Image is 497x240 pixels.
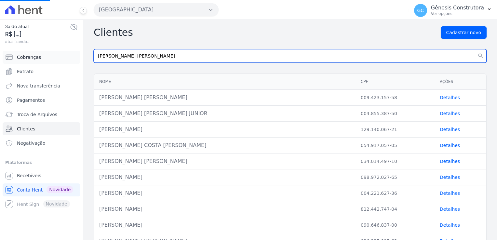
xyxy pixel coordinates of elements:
div: [PERSON_NAME] [99,205,350,213]
a: Detalhes [440,159,460,164]
button: GC Gênesis Construtora Ver opções [409,1,497,20]
div: Plataformas [5,159,78,167]
td: 009.423.157-58 [356,90,435,106]
div: [PERSON_NAME] [99,126,350,133]
div: [PERSON_NAME] [99,173,350,181]
i: search [477,53,484,59]
div: [PERSON_NAME] [PERSON_NAME] [99,157,350,165]
a: Pagamentos [3,94,80,107]
a: Detalhes [440,95,460,100]
span: Novidade [47,186,73,193]
h2: Clientes [94,27,133,38]
a: Troca de Arquivos [3,108,80,121]
span: atualizando... [5,39,70,45]
a: Detalhes [440,222,460,228]
span: R$ [...] [5,30,70,39]
td: 004.855.387-50 [356,106,435,122]
td: 034.014.497-10 [356,153,435,169]
td: 090.646.837-00 [356,217,435,233]
a: Cadastrar novo [441,26,487,39]
span: Troca de Arquivos [17,111,57,118]
button: search [475,49,487,63]
td: 004.221.627-36 [356,185,435,201]
th: Nome [94,74,356,90]
span: GC [417,8,424,13]
div: [PERSON_NAME] [99,189,350,197]
a: Nova transferência [3,79,80,92]
div: [PERSON_NAME] [PERSON_NAME] JUNIOR [99,110,350,117]
div: [PERSON_NAME] COSTA [PERSON_NAME] [99,141,350,149]
nav: Sidebar [5,51,78,211]
a: Detalhes [440,207,460,212]
a: Recebíveis [3,169,80,182]
div: [PERSON_NAME] [99,221,350,229]
div: [PERSON_NAME] [PERSON_NAME] [99,94,350,101]
a: Detalhes [440,111,460,116]
a: Conta Hent Novidade [3,183,80,196]
a: Negativação [3,137,80,150]
td: 098.972.027-65 [356,169,435,185]
span: Negativação [17,140,46,146]
input: Buscar por nome, CPF ou email [94,49,487,63]
p: Ver opções [431,11,484,16]
td: 054.917.057-05 [356,138,435,153]
a: Clientes [3,122,80,135]
button: [GEOGRAPHIC_DATA] [94,3,219,16]
span: Nova transferência [17,83,60,89]
td: 812.442.747-04 [356,201,435,217]
span: Cadastrar novo [446,29,481,36]
th: Ações [435,74,486,90]
span: Saldo atual [5,23,70,30]
span: Extrato [17,68,34,75]
p: Gênesis Construtora [431,5,484,11]
a: Cobranças [3,51,80,64]
a: Detalhes [440,127,460,132]
span: Cobranças [17,54,41,60]
td: 129.140.067-21 [356,122,435,138]
span: Recebíveis [17,172,41,179]
a: Detalhes [440,175,460,180]
a: Detalhes [440,143,460,148]
a: Detalhes [440,191,460,196]
th: CPF [356,74,435,90]
span: Pagamentos [17,97,45,103]
a: Extrato [3,65,80,78]
span: Clientes [17,126,35,132]
span: Conta Hent [17,187,43,193]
